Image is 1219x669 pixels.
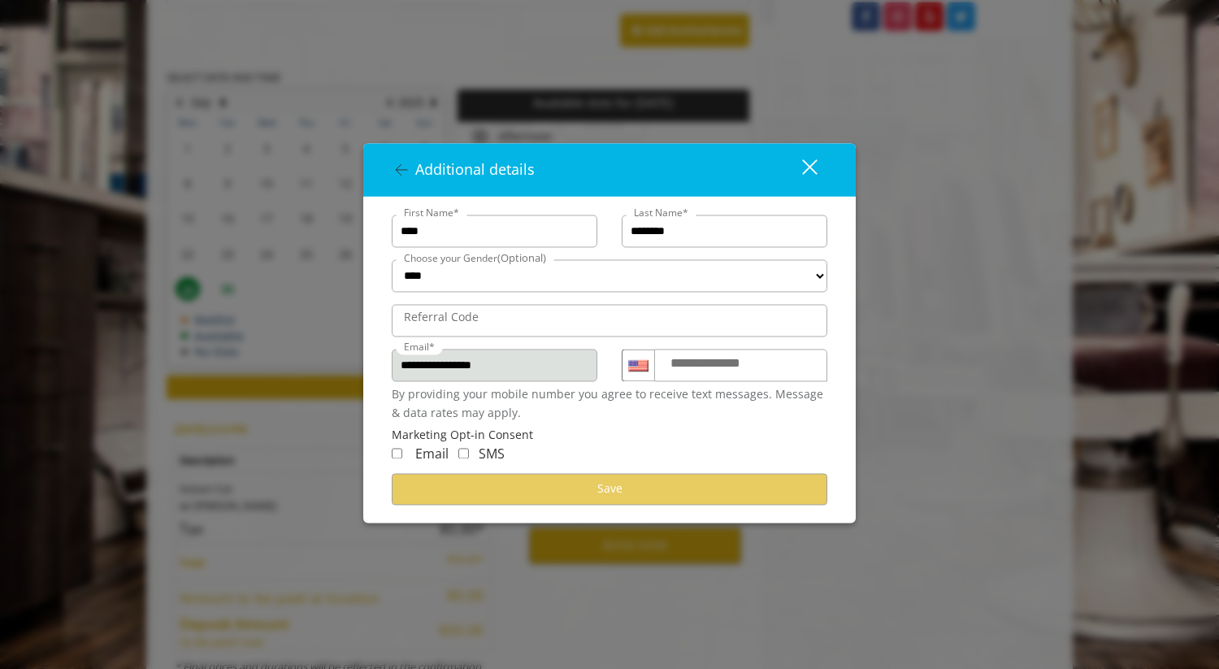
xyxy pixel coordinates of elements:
label: First Name* [396,206,467,221]
div: Marketing Opt-in Consent [392,426,827,444]
span: Save [597,481,623,497]
input: Receive Marketing Email [392,449,402,459]
span: SMS [479,445,505,463]
span: Additional details [415,160,535,180]
span: (Optional) [497,251,546,266]
input: ReferralCode [392,305,827,337]
label: Referral Code [396,309,487,327]
div: close dialog [783,158,816,182]
button: close dialog [772,154,827,187]
button: Save [392,473,827,505]
input: Receive Marketing SMS [458,449,469,459]
label: Last Name* [626,206,696,221]
select: Choose your Gender [392,260,827,293]
span: Email [415,445,449,463]
div: Country [622,350,654,382]
input: Lastname [622,215,827,248]
input: Email [392,350,597,382]
div: By providing your mobile number you agree to receive text messages. Message & data rates may apply. [392,386,827,423]
label: Email* [396,340,443,355]
label: Choose your Gender [396,250,554,267]
input: FirstName [392,215,597,248]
